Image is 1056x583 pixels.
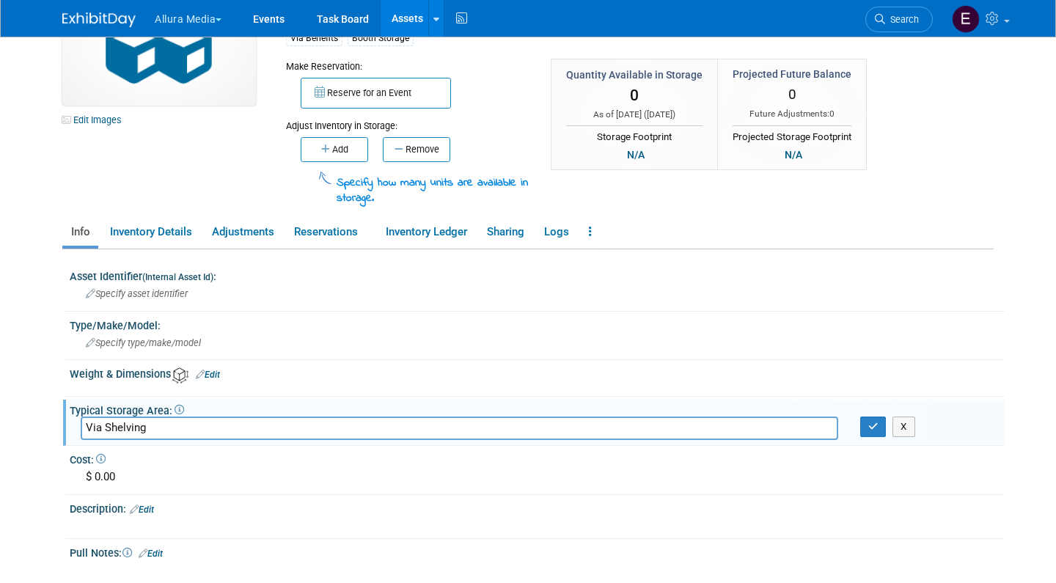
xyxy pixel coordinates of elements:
div: Cost: [70,449,1005,467]
span: 0 [829,109,835,119]
div: Booth Storage [348,31,414,46]
div: $ 0.00 [81,466,994,488]
img: Eric Thompson [952,5,980,33]
a: Edit [139,549,163,559]
div: Future Adjustments: [733,108,851,120]
div: Adjust Inventory in Storage: [286,109,529,133]
a: Info [62,219,98,245]
button: Add [301,137,368,162]
div: Pull Notes: [70,542,1005,561]
a: Edit [196,370,220,380]
img: ExhibitDay [62,12,136,27]
div: Projected Future Balance [733,67,851,81]
span: Specify type/make/model [86,337,201,348]
span: [DATE] [647,109,672,120]
button: X [892,417,915,437]
div: Storage Footprint [566,125,703,144]
button: Remove [383,137,450,162]
div: As of [DATE] ( ) [566,109,703,121]
a: Edit Images [62,111,128,129]
a: Inventory Ledger [377,219,475,245]
span: Specify asset identifier [86,288,188,299]
div: Weight & Dimensions [70,363,1005,383]
small: (Internal Asset Id) [142,272,213,282]
button: Reserve for an Event [301,78,451,109]
img: Asset Weight and Dimensions [172,367,188,384]
div: Projected Storage Footprint [733,125,851,144]
span: 0 [788,86,796,103]
a: Adjustments [203,219,282,245]
div: Asset Identifier : [70,265,1005,284]
a: Inventory Details [101,219,200,245]
span: Typical Storage Area: [70,405,184,417]
div: N/A [780,147,807,163]
span: Search [885,14,919,25]
span: 0 [630,87,639,104]
a: Search [865,7,933,32]
a: Reservations [285,219,374,245]
div: Description: [70,498,1005,517]
div: N/A [623,147,649,163]
span: Specify how many units are available in storage. [337,175,528,207]
a: Edit [130,505,154,515]
a: Logs [535,219,577,245]
div: Via Benefits [286,31,342,46]
div: Make Reservation: [286,59,529,73]
div: Quantity Available in Storage [566,67,703,82]
div: Type/Make/Model: [70,315,1005,333]
a: Sharing [478,219,532,245]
